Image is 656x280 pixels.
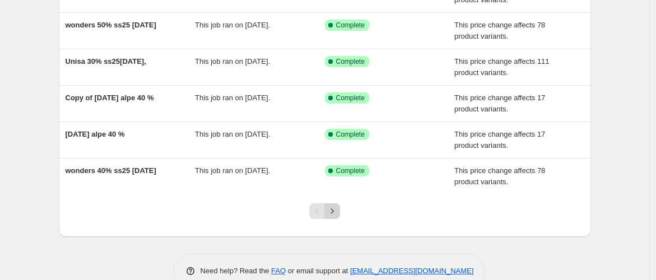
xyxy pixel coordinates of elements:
span: This job ran on [DATE]. [195,57,270,66]
span: This price change affects 17 product variants. [454,130,545,150]
a: FAQ [271,267,286,275]
span: Copy of [DATE] alpe 40 % [66,94,154,102]
nav: Pagination [309,203,340,219]
span: Complete [336,57,365,66]
a: [EMAIL_ADDRESS][DOMAIN_NAME] [350,267,473,275]
span: This price change affects 78 product variants. [454,21,545,40]
span: Complete [336,21,365,30]
button: Next [324,203,340,219]
span: or email support at [286,267,350,275]
span: Complete [336,130,365,139]
span: This price change affects 111 product variants. [454,57,550,77]
span: Unisa 30% ss25[DATE], [66,57,146,66]
span: Complete [336,166,365,175]
span: Complete [336,94,365,102]
span: wonders 50% ss25 [DATE] [66,21,156,29]
span: This job ran on [DATE]. [195,166,270,175]
span: This job ran on [DATE]. [195,94,270,102]
span: This price change affects 78 product variants. [454,166,545,186]
span: This job ran on [DATE]. [195,21,270,29]
span: Need help? Read the [201,267,272,275]
span: This price change affects 17 product variants. [454,94,545,113]
span: [DATE] alpe 40 % [66,130,125,138]
span: This job ran on [DATE]. [195,130,270,138]
span: wonders 40% ss25 [DATE] [66,166,156,175]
